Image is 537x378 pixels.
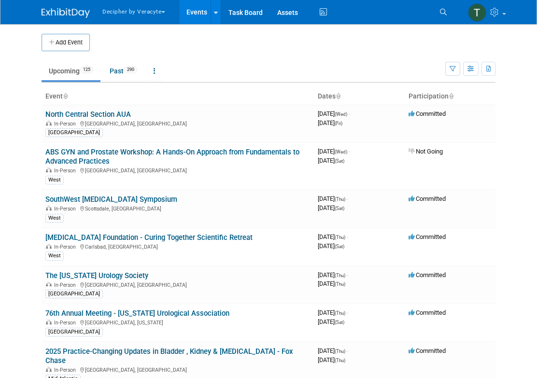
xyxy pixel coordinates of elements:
span: In-Person [54,206,79,212]
img: In-Person Event [46,206,52,210]
span: 125 [80,66,93,73]
span: 290 [124,66,137,73]
img: ExhibitDay [42,8,90,18]
span: - [347,271,348,279]
span: - [347,309,348,316]
span: - [347,233,348,240]
div: [GEOGRAPHIC_DATA], [US_STATE] [45,318,310,326]
span: [DATE] [318,148,350,155]
span: In-Person [54,282,79,288]
span: (Sat) [335,244,344,249]
span: [DATE] [318,233,348,240]
span: (Thu) [335,196,345,202]
div: [GEOGRAPHIC_DATA] [45,128,103,137]
img: In-Person Event [46,282,52,287]
span: (Fri) [335,121,342,126]
a: Sort by Event Name [63,92,68,100]
span: [DATE] [318,157,344,164]
span: - [349,110,350,117]
span: (Wed) [335,149,347,154]
div: [GEOGRAPHIC_DATA], [GEOGRAPHIC_DATA] [45,365,310,373]
span: - [347,347,348,354]
div: [GEOGRAPHIC_DATA], [GEOGRAPHIC_DATA] [45,166,310,174]
span: [DATE] [318,195,348,202]
span: Committed [409,110,446,117]
a: [MEDICAL_DATA] Foundation - Curing Together Scientific Retreat [45,233,253,242]
div: [GEOGRAPHIC_DATA], [GEOGRAPHIC_DATA] [45,119,310,127]
div: West [45,252,64,260]
span: Committed [409,271,446,279]
a: 76th Annual Meeting - [US_STATE] Urological Association [45,309,229,318]
div: West [45,176,64,184]
span: - [347,195,348,202]
span: (Sat) [335,320,344,325]
div: Scottsdale, [GEOGRAPHIC_DATA] [45,204,310,212]
img: Tony Alvarado [468,3,486,22]
span: - [349,148,350,155]
span: (Thu) [335,273,345,278]
span: [DATE] [318,309,348,316]
th: Dates [314,88,405,105]
span: [DATE] [318,271,348,279]
div: [GEOGRAPHIC_DATA] [45,328,103,336]
div: [GEOGRAPHIC_DATA] [45,290,103,298]
span: (Wed) [335,112,347,117]
span: [DATE] [318,356,345,364]
div: [GEOGRAPHIC_DATA], [GEOGRAPHIC_DATA] [45,280,310,288]
span: [DATE] [318,110,350,117]
span: (Thu) [335,349,345,354]
img: In-Person Event [46,121,52,126]
span: Committed [409,233,446,240]
span: In-Person [54,244,79,250]
a: ABS GYN and Prostate Workshop: A Hands-On Approach from Fundamentals to Advanced Practices [45,148,299,166]
span: (Sat) [335,206,344,211]
span: [DATE] [318,280,345,287]
span: [DATE] [318,119,342,126]
span: In-Person [54,320,79,326]
a: Sort by Start Date [336,92,340,100]
a: SouthWest [MEDICAL_DATA] Symposium [45,195,177,204]
span: In-Person [54,168,79,174]
a: 2025 Practice-Changing Updates in Bladder , Kidney & [MEDICAL_DATA] - Fox Chase [45,347,293,365]
img: In-Person Event [46,244,52,249]
img: In-Person Event [46,367,52,372]
div: West [45,214,64,223]
span: Not Going [409,148,443,155]
a: North Central Section AUA [45,110,131,119]
span: In-Person [54,121,79,127]
a: Sort by Participation Type [449,92,453,100]
img: In-Person Event [46,168,52,172]
span: (Thu) [335,310,345,316]
span: (Sat) [335,158,344,164]
span: (Thu) [335,235,345,240]
span: In-Person [54,367,79,373]
th: Event [42,88,314,105]
span: [DATE] [318,318,344,325]
span: Committed [409,195,446,202]
th: Participation [405,88,495,105]
a: Upcoming125 [42,62,100,80]
span: [DATE] [318,347,348,354]
div: Carlsbad, [GEOGRAPHIC_DATA] [45,242,310,250]
img: In-Person Event [46,320,52,324]
span: [DATE] [318,204,344,211]
span: Committed [409,309,446,316]
span: [DATE] [318,242,344,250]
a: The [US_STATE] Urology Society [45,271,148,280]
button: Add Event [42,34,90,51]
span: (Thu) [335,358,345,363]
span: Committed [409,347,446,354]
span: (Thu) [335,281,345,287]
a: Past290 [102,62,144,80]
